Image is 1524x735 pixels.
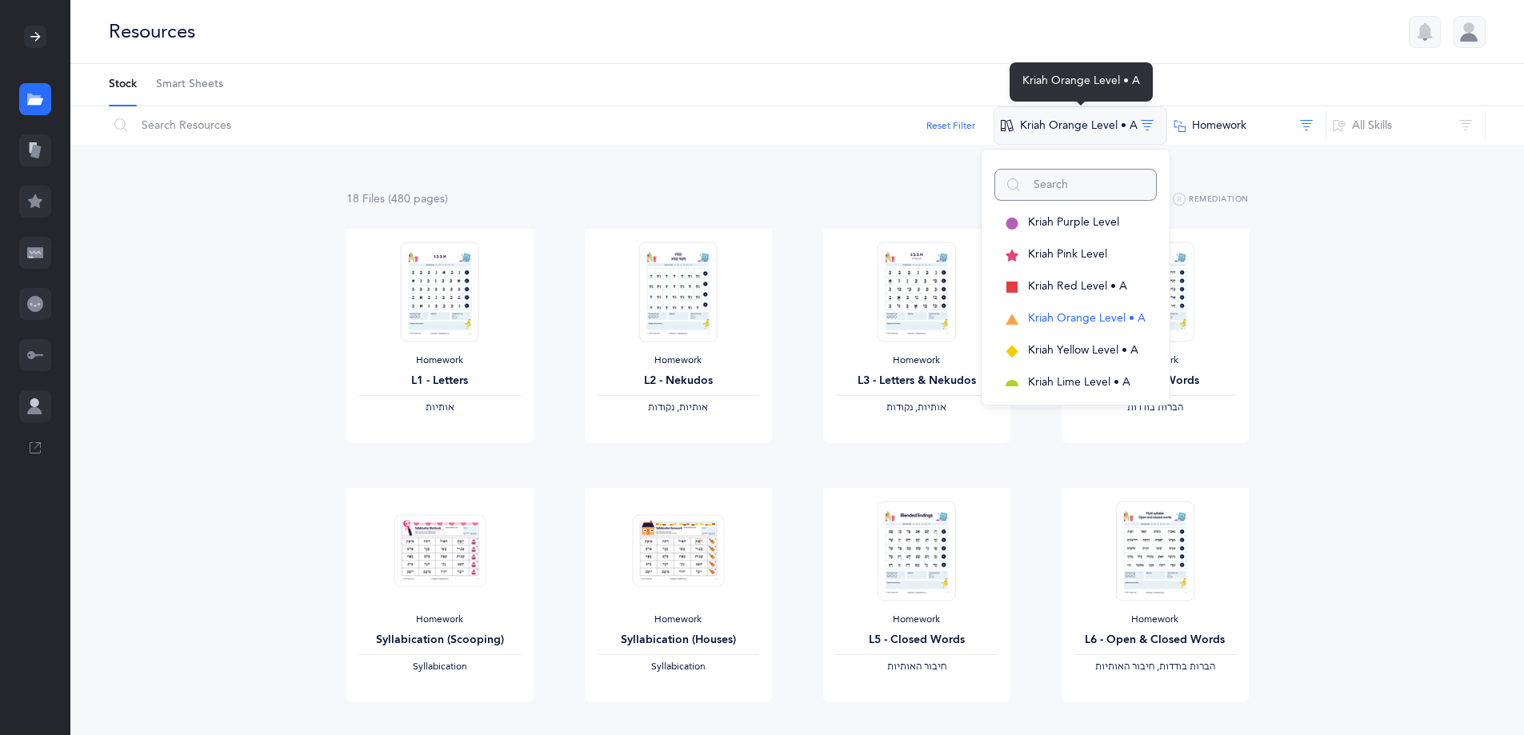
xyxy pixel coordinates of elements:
img: Homework_L1_Letters_O_Orange_EN_thumbnail_1731215263.png [400,242,478,342]
span: s [380,193,385,206]
div: Homework [836,613,998,626]
button: Reset Filter [926,118,975,133]
button: Kriah Yellow Level • A [994,335,1157,367]
img: Homework_Syllabication-EN_Orange_Scooping_EN_thumbnail_1724301622.png [394,514,486,587]
span: Kriah Purple Level [1028,216,1119,229]
input: Search Resources [108,106,994,145]
span: ‫חיבור האותיות‬ [887,661,946,672]
span: ‫אותיות, נקודות‬ [886,401,946,413]
div: Kriah Orange Level • A [1010,62,1153,102]
div: Homework [359,613,521,626]
button: Homework [1166,106,1326,145]
button: Kriah Orange Level • A [994,106,1167,145]
img: Homework_L3_LettersNekudos_O_EN_thumbnail_1731218716.png [877,242,955,342]
div: Syllabication (Houses) [598,632,759,649]
div: L5 - Closed Words [836,632,998,649]
span: Kriah Orange Level • A [1028,312,1146,325]
span: Kriah Yellow Level • A [1028,344,1138,357]
input: Search [994,169,1157,201]
div: Resources [109,18,195,45]
div: Syllabication [598,661,759,673]
div: Homework [598,613,759,626]
div: L2 - Nekudos [598,373,759,389]
span: Kriah Pink Level [1028,248,1107,261]
button: Kriah Red Level • A [994,271,1157,303]
div: Syllabication (Scooping) [359,632,521,649]
div: L6 - Open & Closed Words [1074,632,1236,649]
button: Remediation [1173,190,1249,210]
div: Syllabication [359,661,521,673]
img: Homework_L5_ClosedWords_O_EN_thumbnail_1731219185.png [877,501,955,601]
div: Homework [598,354,759,367]
div: Homework [836,354,998,367]
span: ‫אותיות‬ [426,401,454,413]
button: Kriah Lime Level • A [994,367,1157,399]
button: Kriah Green Level • A [994,399,1157,431]
span: (480 page ) [388,193,448,206]
div: L3 - Letters & Nekudos [836,373,998,389]
span: ‫הברות בודדות, חיבור האותיות‬ [1095,661,1215,672]
span: Smart Sheets [156,77,223,93]
button: All Skills [1326,106,1486,145]
div: L1 - Letters [359,373,521,389]
button: Kriah Purple Level [994,207,1157,239]
div: Homework [359,354,521,367]
img: Homework_L2_Nekudos_O_EN_thumbnail_1739258670.png [638,242,717,342]
span: ‫אותיות, נקודות‬ [648,401,708,413]
img: Homework_L6_OpenClosedWords_O_EN_thumbnail_1731219280.png [1115,501,1194,601]
span: Kriah Red Level • A [1028,280,1127,293]
div: Homework [1074,613,1236,626]
span: ‫הברות בודדות‬ [1127,401,1183,413]
img: Homework_Syllabication-EN_Orange_Houses_EN_thumbnail_1724301598.png [632,514,724,587]
span: s [440,193,445,206]
button: Kriah Orange Level • A [994,303,1157,335]
span: 18 File [346,193,385,206]
span: Kriah Lime Level • A [1028,376,1130,389]
button: Kriah Pink Level [994,239,1157,271]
